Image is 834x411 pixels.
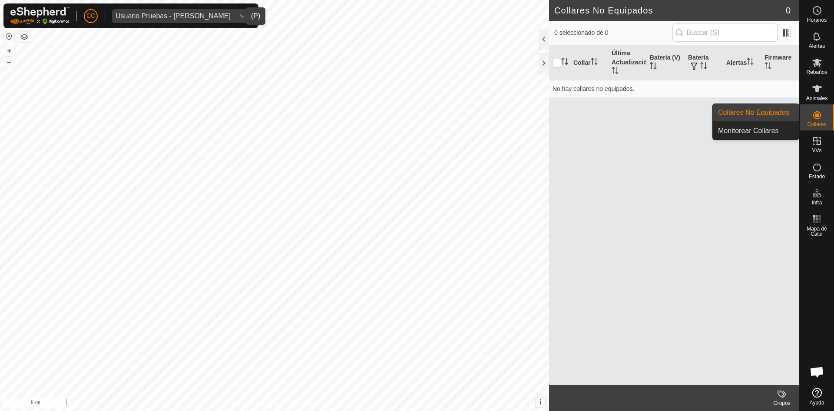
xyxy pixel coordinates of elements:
[713,104,799,121] a: Collares No Equipados
[561,59,568,66] p-sorticon: Activar para ordenar
[591,59,598,66] p-sorticon: Activar para ordenar
[685,45,723,80] th: Batería
[764,63,771,70] p-sorticon: Activar para ordenar
[811,200,822,205] span: Infra
[612,68,619,75] p-sorticon: Activar para ordenar
[672,23,778,42] input: Buscar (S)
[112,9,234,23] span: Usuario Pruebas - Gregorio Alarcia
[804,359,830,385] div: Chat abierto
[700,63,707,70] p-sorticon: Activar para ordenar
[554,5,786,16] h2: Collares No Equipados
[230,400,280,408] a: Política de Privacidad
[786,4,791,17] span: 0
[4,31,14,42] button: Restablecer Mapa
[536,398,545,407] button: i
[764,399,799,407] div: Grupos
[807,122,826,127] span: Collares
[718,107,789,118] span: Collares No Equipados
[234,9,252,23] div: dropdown trigger
[806,96,827,101] span: Animales
[549,80,799,97] td: No hay collares no equipados.
[10,7,69,25] img: Logo Gallagher
[650,63,657,70] p-sorticon: Activar para ordenar
[86,11,95,20] span: CC
[4,46,14,56] button: +
[812,148,821,153] span: VVs
[608,45,646,80] th: Última Actualización
[646,45,685,80] th: Batería (V)
[810,400,824,405] span: Ayuda
[723,45,761,80] th: Alertas
[554,28,672,37] span: 0 seleccionado de 0
[809,174,825,179] span: Estado
[539,398,541,406] span: i
[290,400,319,408] a: Contáctenos
[761,45,799,80] th: Firmware
[809,43,825,49] span: Alertas
[4,57,14,67] button: –
[713,122,799,140] a: Monitorear Collares
[718,126,779,136] span: Monitorear Collares
[747,59,754,66] p-sorticon: Activar para ordenar
[802,226,832,237] span: Mapa de Calor
[19,32,30,42] button: Capas del Mapa
[807,17,827,23] span: Horarios
[116,13,231,20] div: Usuario Pruebas - [PERSON_NAME]
[806,70,827,75] span: Rebaños
[570,45,608,80] th: Collar
[800,384,834,409] a: Ayuda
